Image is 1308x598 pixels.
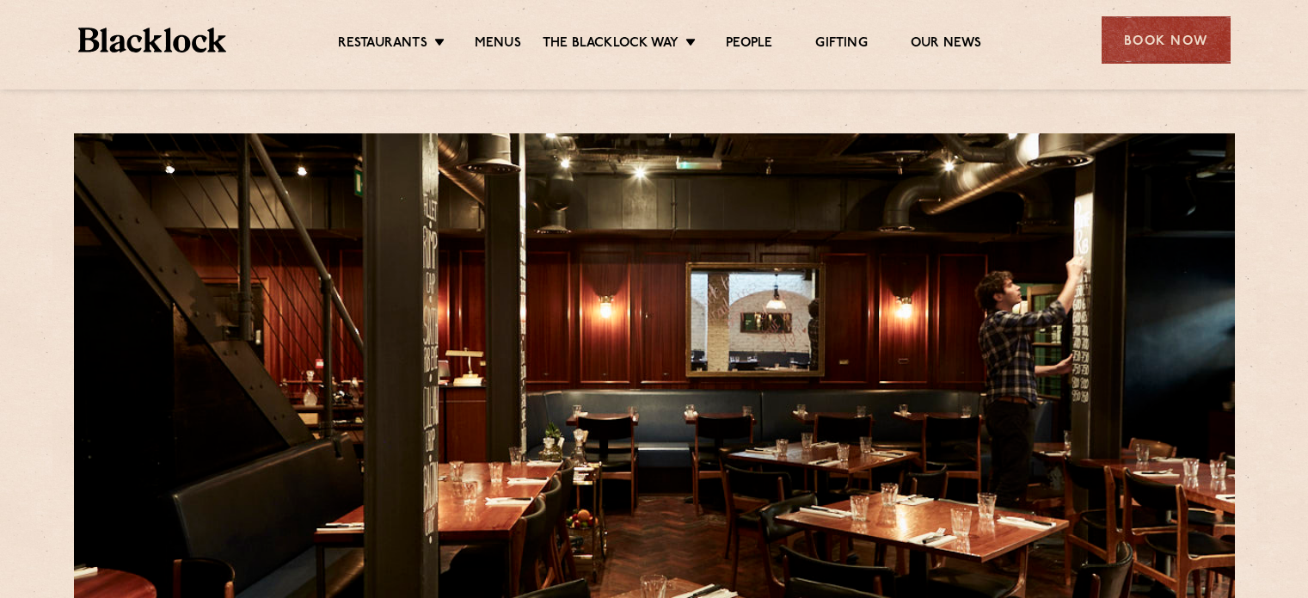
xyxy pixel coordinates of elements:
[543,35,679,54] a: The Blacklock Way
[338,35,427,54] a: Restaurants
[911,35,982,54] a: Our News
[78,28,227,52] img: BL_Textured_Logo-footer-cropped.svg
[726,35,772,54] a: People
[475,35,521,54] a: Menus
[1102,16,1231,64] div: Book Now
[815,35,867,54] a: Gifting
